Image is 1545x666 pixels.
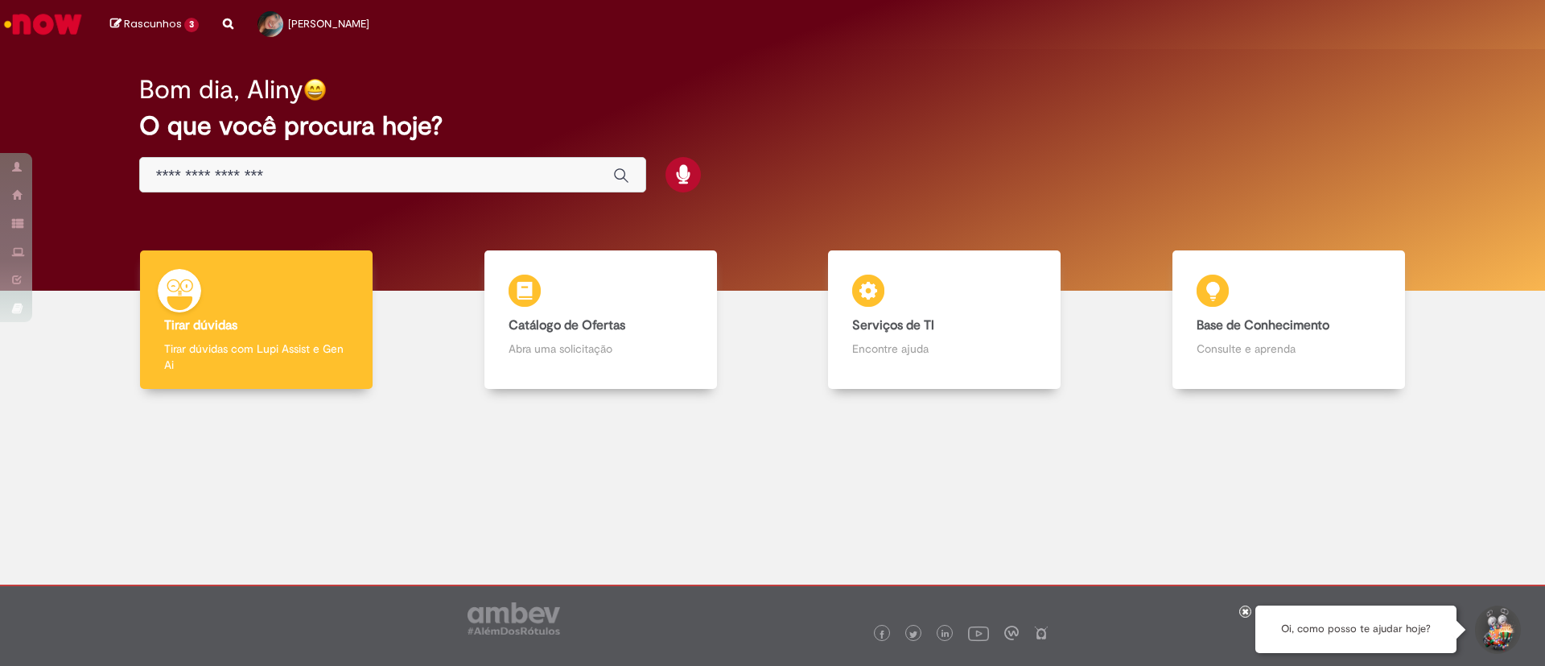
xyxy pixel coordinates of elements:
[124,16,182,31] span: Rascunhos
[303,78,327,101] img: happy-face.png
[139,76,303,104] h2: Bom dia, Aliny
[429,250,773,390] a: Catálogo de Ofertas Abra uma solicitação
[84,250,429,390] a: Tirar dúvidas Tirar dúvidas com Lupi Assist e Gen Ai
[1255,606,1456,653] div: Oi, como posso te ajudar hoje?
[1004,626,1019,640] img: logo_footer_workplace.png
[509,317,625,333] b: Catálogo de Ofertas
[852,317,934,333] b: Serviços de TI
[139,112,1407,140] h2: O que você procura hoje?
[772,250,1117,390] a: Serviços de TI Encontre ajuda
[1197,317,1329,333] b: Base de Conhecimento
[509,341,693,357] p: Abra uma solicitação
[1197,341,1381,357] p: Consulte e aprenda
[1473,606,1521,654] button: Iniciar Conversa de Suporte
[468,602,560,635] img: logo_footer_ambev_rotulo_gray.png
[1117,250,1461,390] a: Base de Conhecimento Consulte e aprenda
[852,341,1036,357] p: Encontre ajuda
[1034,626,1049,640] img: logo_footer_naosei.png
[2,8,84,40] img: ServiceNow
[110,17,199,32] a: Rascunhos
[909,631,917,639] img: logo_footer_twitter.png
[164,317,237,333] b: Tirar dúvidas
[941,630,950,639] img: logo_footer_linkedin.png
[968,623,989,643] img: logo_footer_youtube.png
[184,18,199,32] span: 3
[878,631,886,639] img: logo_footer_facebook.png
[288,17,369,31] span: [PERSON_NAME]
[164,341,348,373] p: Tirar dúvidas com Lupi Assist e Gen Ai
